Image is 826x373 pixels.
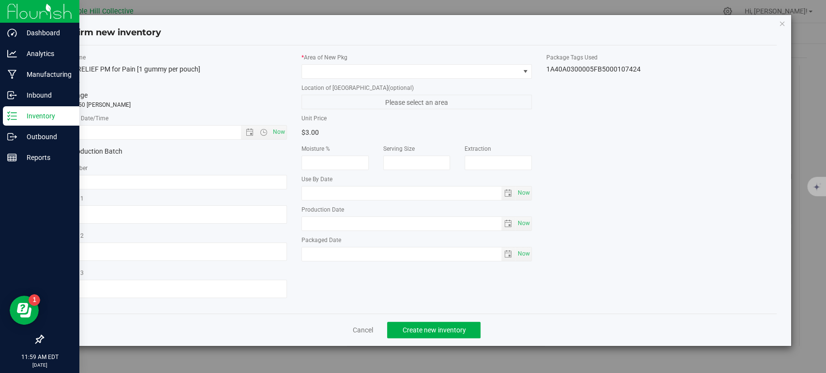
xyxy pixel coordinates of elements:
[301,84,532,92] label: Location of [GEOGRAPHIC_DATA]
[516,216,532,230] span: Set Current date
[57,100,287,109] p: totaling 50 [PERSON_NAME]
[17,131,75,143] p: Outbound
[301,114,409,123] label: Unit Price
[301,95,532,109] span: Please select an area
[501,186,515,200] span: select
[57,53,287,62] label: Item Name
[17,69,75,80] p: Manufacturing
[241,129,258,136] span: Open the date view
[17,48,75,59] p: Analytics
[57,64,287,74] div: 1906 - RELIEF PM for Pain [1 gummy per pouch]
[57,27,161,39] h4: Confirm new inventory
[7,132,17,142] inline-svg: Outbound
[10,296,39,325] iframe: Resource center
[352,325,373,335] a: Cancel
[388,85,414,91] span: (optional)
[546,53,777,62] label: Package Tags Used
[515,247,531,261] span: select
[516,186,532,200] span: Set Current date
[17,89,75,101] p: Inbound
[301,175,532,184] label: Use By Date
[57,164,287,172] label: Lot Number
[57,194,287,203] label: Ref Field 1
[301,205,532,214] label: Production Date
[501,217,515,230] span: select
[255,129,272,136] span: Open the time view
[515,186,531,200] span: select
[301,125,409,140] div: $3.00
[57,146,165,157] label: Production Batch
[17,152,75,163] p: Reports
[402,326,466,334] span: Create new inventory
[7,49,17,58] inline-svg: Analytics
[546,64,777,74] div: 1A40A0300005FB5000107424
[301,53,532,62] label: Area of New Pkg
[57,79,287,88] label: Total Qty
[301,144,369,153] label: Moisture %
[387,322,481,338] button: Create new inventory
[57,231,287,240] label: Ref Field 2
[271,125,287,139] span: Set Current date
[301,236,532,244] label: Packaged Date
[29,294,40,306] iframe: Resource center unread badge
[383,144,451,153] label: Serving Size
[515,217,531,230] span: select
[57,114,287,123] label: Created Date/Time
[4,353,75,361] p: 11:59 AM EDT
[7,90,17,100] inline-svg: Inbound
[17,110,75,122] p: Inventory
[465,144,532,153] label: Extraction
[7,111,17,121] inline-svg: Inventory
[7,70,17,79] inline-svg: Manufacturing
[516,247,532,261] span: Set Current date
[501,247,515,261] span: select
[57,269,287,277] label: Ref Field 3
[17,27,75,39] p: Dashboard
[7,153,17,162] inline-svg: Reports
[7,28,17,38] inline-svg: Dashboard
[4,361,75,369] p: [DATE]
